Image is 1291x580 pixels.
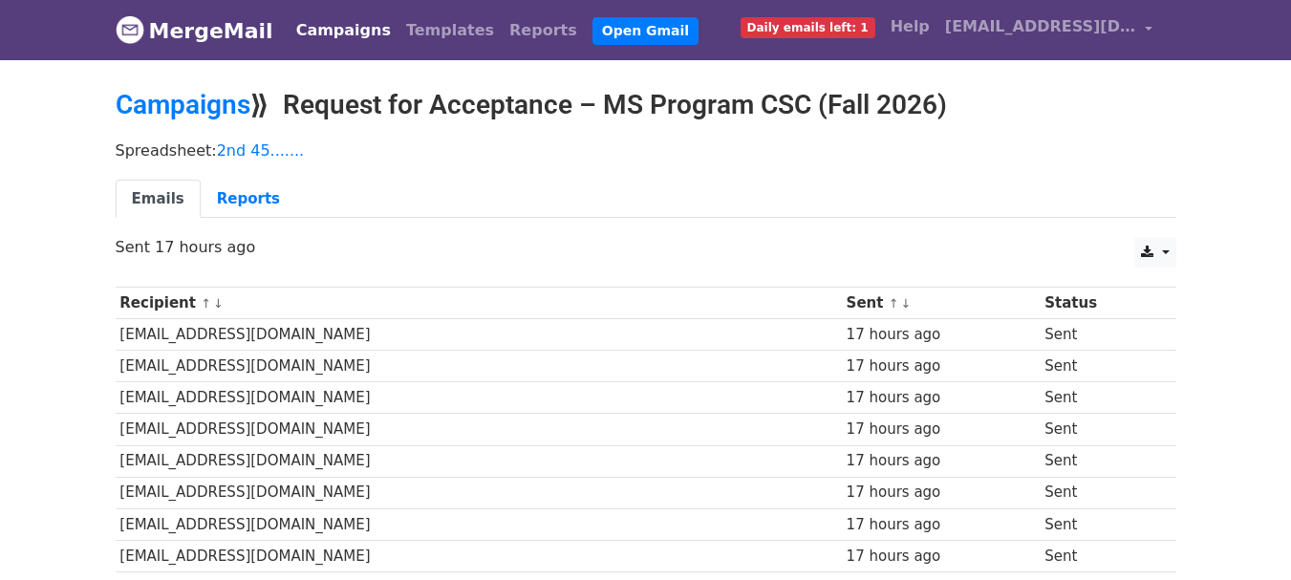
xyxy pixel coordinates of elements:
[847,514,1036,536] div: 17 hours ago
[289,11,398,50] a: Campaigns
[217,141,305,160] a: 2nd 45.......
[116,445,842,477] td: [EMAIL_ADDRESS][DOMAIN_NAME]
[502,11,585,50] a: Reports
[116,288,842,319] th: Recipient
[1040,351,1158,382] td: Sent
[847,450,1036,472] div: 17 hours ago
[937,8,1161,53] a: [EMAIL_ADDRESS][DOMAIN_NAME]
[213,296,224,311] a: ↓
[847,355,1036,377] div: 17 hours ago
[116,11,273,51] a: MergeMail
[847,546,1036,568] div: 17 hours ago
[116,15,144,44] img: MergeMail logo
[847,324,1036,346] div: 17 hours ago
[116,382,842,414] td: [EMAIL_ADDRESS][DOMAIN_NAME]
[1040,288,1158,319] th: Status
[847,419,1036,440] div: 17 hours ago
[201,296,211,311] a: ↑
[116,508,842,540] td: [EMAIL_ADDRESS][DOMAIN_NAME]
[900,296,911,311] a: ↓
[1040,540,1158,571] td: Sent
[733,8,883,46] a: Daily emails left: 1
[116,89,1176,121] h2: ⟫ Request for Acceptance – MS Program CSC (Fall 2026)
[116,351,842,382] td: [EMAIL_ADDRESS][DOMAIN_NAME]
[116,140,1176,161] p: Spreadsheet:
[592,17,699,45] a: Open Gmail
[116,89,250,120] a: Campaigns
[116,540,842,571] td: [EMAIL_ADDRESS][DOMAIN_NAME]
[889,296,899,311] a: ↑
[883,8,937,46] a: Help
[398,11,502,50] a: Templates
[1040,445,1158,477] td: Sent
[1040,477,1158,508] td: Sent
[116,237,1176,257] p: Sent 17 hours ago
[847,387,1036,409] div: 17 hours ago
[116,180,201,219] a: Emails
[1040,382,1158,414] td: Sent
[116,319,842,351] td: [EMAIL_ADDRESS][DOMAIN_NAME]
[1040,414,1158,445] td: Sent
[945,15,1136,38] span: [EMAIL_ADDRESS][DOMAIN_NAME]
[1040,319,1158,351] td: Sent
[116,477,842,508] td: [EMAIL_ADDRESS][DOMAIN_NAME]
[842,288,1041,319] th: Sent
[116,414,842,445] td: [EMAIL_ADDRESS][DOMAIN_NAME]
[201,180,296,219] a: Reports
[741,17,875,38] span: Daily emails left: 1
[847,482,1036,504] div: 17 hours ago
[1040,508,1158,540] td: Sent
